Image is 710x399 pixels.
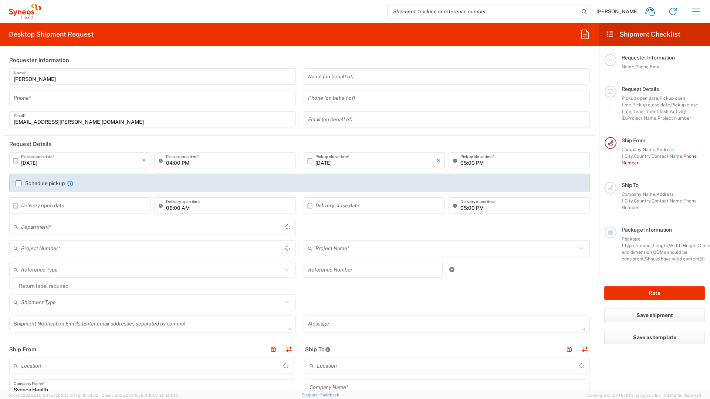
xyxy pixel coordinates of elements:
[9,283,68,289] label: Return label required
[634,153,652,159] span: Country,
[622,86,659,92] span: Request Details
[142,154,146,166] i: ×
[587,392,701,399] span: Copyright © [DATE]-[DATE] Agistix Inc., All Rights Reserved
[388,4,579,18] input: Shipment, tracking or reference number
[320,393,339,397] a: Feedback
[645,256,705,262] span: Should have valid content(s)
[624,243,635,248] span: Type,
[622,182,639,188] span: Ship To
[604,331,705,344] button: Save as template
[627,115,657,121] span: Project Name,
[634,198,652,204] span: Country,
[150,393,178,398] span: [DATE] 11:51:43
[650,64,662,69] span: Email
[625,153,634,159] span: City,
[683,243,698,248] span: Height,
[652,153,683,159] span: Contact Name,
[604,286,705,300] button: Rate
[622,64,635,69] span: Name,
[657,115,691,121] span: Project Number
[16,180,65,186] label: Schedule pickup
[635,64,650,69] span: Phone,
[622,55,675,61] span: Requester Information
[604,308,705,322] button: Save shipment
[68,393,98,398] span: [DATE] 10:54:32
[436,154,440,166] i: ×
[652,198,683,204] span: Contact Name,
[622,227,672,233] span: Package Information
[632,109,659,114] span: Department,
[9,346,36,353] h2: Ship From
[447,265,457,275] a: Add Reference
[653,243,669,248] span: Length,
[622,137,645,143] span: Ship From
[669,243,683,248] span: Width,
[659,109,670,114] span: Task,
[622,147,656,152] span: Company Name,
[632,102,671,108] span: Pickup close date,
[622,95,659,101] span: Pickup open date,
[9,57,69,64] h2: Requester Information
[635,243,653,248] span: Number,
[596,8,639,15] span: [PERSON_NAME]
[9,393,98,398] span: Server: 2025.21.0-667a72bf6fa
[622,236,640,248] span: Package 1:
[9,30,94,39] h2: Desktop Shipment Request
[102,393,178,398] span: Client: 2025.21.0-f0c8481
[622,191,656,197] span: Company Name,
[606,30,680,39] h2: Shipment Checklist
[9,140,52,148] h2: Request Details
[625,198,634,204] span: City,
[302,393,320,397] a: Support
[305,346,331,353] h2: Ship To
